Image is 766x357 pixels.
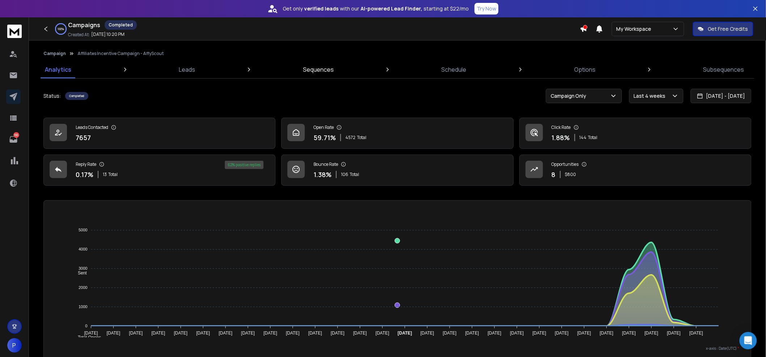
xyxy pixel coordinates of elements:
[361,5,422,12] strong: AI-powered Lead Finder,
[76,169,93,180] p: 0.17 %
[690,331,703,336] tspan: [DATE]
[79,285,87,290] tspan: 2000
[331,331,345,336] tspan: [DATE]
[588,135,598,140] span: Total
[225,161,264,169] div: 62 % positive replies
[565,172,576,177] p: $ 800
[350,172,359,177] span: Total
[43,118,275,149] a: Leads Contacted7657
[357,135,366,140] span: Total
[45,65,71,74] p: Analytics
[510,331,524,336] tspan: [DATE]
[303,65,334,74] p: Sequences
[421,331,434,336] tspan: [DATE]
[699,61,749,78] a: Subsequences
[600,331,614,336] tspan: [DATE]
[55,346,740,351] p: x-axis : Date(UTC)
[84,331,98,336] tspan: [DATE]
[108,172,118,177] span: Total
[175,61,200,78] a: Leads
[76,161,96,167] p: Reply Rate
[345,135,355,140] span: 4572
[552,133,570,143] p: 1.88 %
[43,51,66,56] button: Campaign
[174,331,188,336] tspan: [DATE]
[580,135,587,140] span: 144
[398,331,412,336] tspan: [DATE]
[667,331,681,336] tspan: [DATE]
[313,133,336,143] p: 59.71 %
[477,5,496,12] p: Try Now
[313,169,332,180] p: 1.38 %
[308,331,322,336] tspan: [DATE]
[341,172,348,177] span: 106
[488,331,502,336] tspan: [DATE]
[313,125,334,130] p: Open Rate
[466,331,479,336] tspan: [DATE]
[304,5,338,12] strong: verified leads
[6,132,21,147] a: 166
[281,155,513,186] a: Bounce Rate1.38%106Total
[708,25,748,33] p: Get Free Credits
[645,331,658,336] tspan: [DATE]
[72,335,101,340] span: Total Opens
[85,324,88,328] tspan: 0
[519,118,752,149] a: Click Rate1.88%144Total
[693,22,753,36] button: Get Free Credits
[129,331,143,336] tspan: [DATE]
[570,61,600,78] a: Options
[519,155,752,186] a: Opportunities8$800
[79,304,87,309] tspan: 1000
[103,172,107,177] span: 13
[616,25,655,33] p: My Workspace
[313,161,338,167] p: Bounce Rate
[68,32,90,38] p: Created At:
[443,331,457,336] tspan: [DATE]
[552,161,579,167] p: Opportunities
[91,31,125,37] p: [DATE] 10:20 PM
[79,266,87,271] tspan: 3000
[77,51,164,56] p: Affiliates Incentive Campaign - AffyScout
[219,331,232,336] tspan: [DATE]
[376,331,390,336] tspan: [DATE]
[196,331,210,336] tspan: [DATE]
[43,155,275,186] a: Reply Rate0.17%13Total62% positive replies
[551,92,589,100] p: Campaign Only
[58,27,64,31] p: 100 %
[533,331,546,336] tspan: [DATE]
[105,20,137,30] div: Completed
[475,3,498,14] button: Try Now
[740,332,757,349] div: Open Intercom Messenger
[43,92,61,100] p: Status:
[68,21,100,29] h1: Campaigns
[107,331,121,336] tspan: [DATE]
[691,89,752,103] button: [DATE] - [DATE]
[72,270,87,276] span: Sent
[299,61,338,78] a: Sequences
[283,5,469,12] p: Get only with our starting at $22/mo
[76,133,91,143] p: 7657
[41,61,76,78] a: Analytics
[552,169,556,180] p: 8
[622,331,636,336] tspan: [DATE]
[555,331,569,336] tspan: [DATE]
[286,331,300,336] tspan: [DATE]
[634,92,669,100] p: Last 4 weeks
[79,228,87,232] tspan: 5000
[703,65,744,74] p: Subsequences
[577,331,591,336] tspan: [DATE]
[442,65,467,74] p: Schedule
[241,331,255,336] tspan: [DATE]
[179,65,195,74] p: Leads
[353,331,367,336] tspan: [DATE]
[65,92,88,100] div: Completed
[574,65,595,74] p: Options
[13,132,19,138] p: 166
[7,338,22,353] button: P
[264,331,277,336] tspan: [DATE]
[552,125,571,130] p: Click Rate
[76,125,108,130] p: Leads Contacted
[7,25,22,38] img: logo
